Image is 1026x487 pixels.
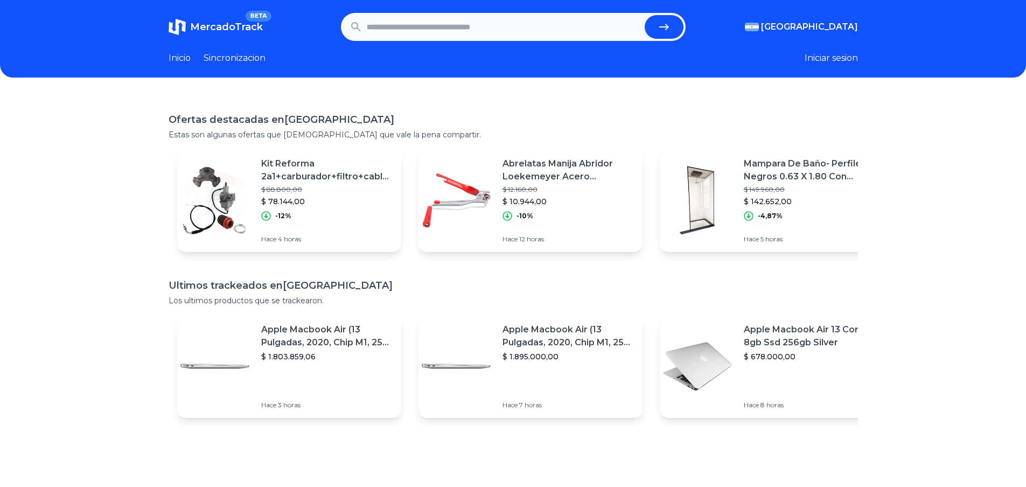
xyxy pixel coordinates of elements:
img: Featured image [660,329,735,404]
p: -10% [517,212,533,220]
button: Iniciar sesion [805,52,858,65]
p: $ 10.944,00 [502,196,634,207]
a: Featured imageApple Macbook Air 13 Core I5 8gb Ssd 256gb Silver$ 678.000,00Hace 8 horas [660,315,884,418]
p: Hace 12 horas [502,235,634,244]
p: $ 149.960,00 [744,185,875,194]
p: Hace 5 horas [744,235,875,244]
a: MercadoTrackBETA [169,18,263,36]
h1: Ultimos trackeados en [GEOGRAPHIC_DATA] [169,278,858,293]
p: Hace 8 horas [744,401,875,409]
span: MercadoTrack [190,21,263,33]
p: $ 1.895.000,00 [502,351,634,362]
p: Hace 7 horas [502,401,634,409]
img: MercadoTrack [169,18,186,36]
a: Featured imageMampara De Baño- Perfiles Negros 0.63 X 1.80 Con Blindex 3+3$ 149.960,00$ 142.652,0... [660,149,884,252]
h1: Ofertas destacadas en [GEOGRAPHIC_DATA] [169,112,858,127]
a: Sincronizacion [204,52,266,65]
p: Hace 3 horas [261,401,393,409]
p: Abrelatas Manija Abridor Loekemeyer Acero Inoxidable Cocina [502,157,634,183]
p: Hace 4 horas [261,235,393,244]
p: -4,87% [758,212,783,220]
button: [GEOGRAPHIC_DATA] [745,20,858,33]
a: Featured imageApple Macbook Air (13 Pulgadas, 2020, Chip M1, 256 Gb De Ssd, 8 Gb De Ram) - Plata$... [177,315,401,418]
p: Apple Macbook Air (13 Pulgadas, 2020, Chip M1, 256 Gb De Ssd, 8 Gb De Ram) - Plata [502,323,634,349]
a: Inicio [169,52,191,65]
p: Kit Reforma 2a1+carburador+filtro+cable Hd 250 254 M Coyote [261,157,393,183]
a: Featured imageKit Reforma 2a1+carburador+filtro+cable Hd 250 254 M Coyote$ 88.800,00$ 78.144,00-1... [177,149,401,252]
p: -12% [275,212,291,220]
p: Apple Macbook Air 13 Core I5 8gb Ssd 256gb Silver [744,323,875,349]
p: Apple Macbook Air (13 Pulgadas, 2020, Chip M1, 256 Gb De Ssd, 8 Gb De Ram) - Plata [261,323,393,349]
img: Featured image [660,163,735,238]
a: Featured imageAbrelatas Manija Abridor Loekemeyer Acero Inoxidable Cocina$ 12.160,00$ 10.944,00-1... [418,149,643,252]
p: $ 78.144,00 [261,196,393,207]
p: $ 678.000,00 [744,351,875,362]
img: Featured image [418,329,494,404]
span: [GEOGRAPHIC_DATA] [761,20,858,33]
p: $ 12.160,00 [502,185,634,194]
img: Argentina [745,23,759,31]
span: BETA [246,11,271,22]
p: Mampara De Baño- Perfiles Negros 0.63 X 1.80 Con Blindex 3+3 [744,157,875,183]
p: Estas son algunas ofertas que [DEMOGRAPHIC_DATA] que vale la pena compartir. [169,129,858,140]
p: $ 1.803.859,06 [261,351,393,362]
img: Featured image [177,163,253,238]
p: $ 142.652,00 [744,196,875,207]
p: Los ultimos productos que se trackearon. [169,295,858,306]
img: Featured image [418,163,494,238]
a: Featured imageApple Macbook Air (13 Pulgadas, 2020, Chip M1, 256 Gb De Ssd, 8 Gb De Ram) - Plata$... [418,315,643,418]
p: $ 88.800,00 [261,185,393,194]
img: Featured image [177,329,253,404]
